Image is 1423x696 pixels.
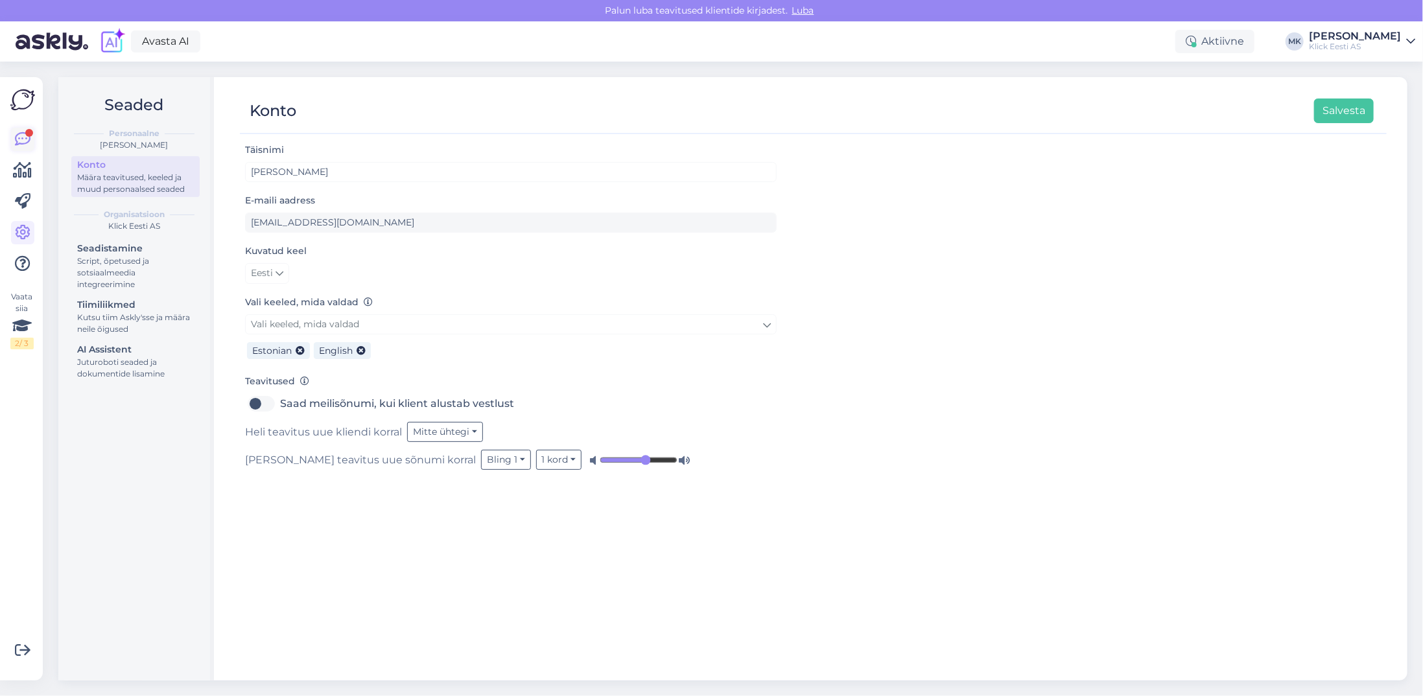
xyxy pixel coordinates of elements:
[245,162,777,182] input: Sisesta nimi
[536,450,582,470] button: 1 kord
[71,156,200,197] a: KontoMäära teavitused, keeled ja muud personaalsed seaded
[1286,32,1304,51] div: MK
[69,93,200,117] h2: Seaded
[788,5,818,16] span: Luba
[10,338,34,349] div: 2 / 3
[1309,41,1401,52] div: Klick Eesti AS
[10,87,35,112] img: Askly Logo
[1314,99,1374,123] button: Salvesta
[77,242,194,255] div: Seadistamine
[109,128,159,139] b: Personaalne
[252,345,292,356] span: Estonian
[251,318,359,330] span: Vali keeled, mida valdad
[99,28,126,55] img: explore-ai
[245,213,777,233] input: Sisesta e-maili aadress
[407,422,483,442] button: Mitte ühtegi
[77,298,194,312] div: Tiimiliikmed
[69,139,200,151] div: [PERSON_NAME]
[245,422,777,442] div: Heli teavitus uue kliendi korral
[104,209,165,220] b: Organisatsioon
[245,244,307,258] label: Kuvatud keel
[77,343,194,356] div: AI Assistent
[245,296,373,309] label: Vali keeled, mida valdad
[245,375,309,388] label: Teavitused
[1309,31,1401,41] div: [PERSON_NAME]
[481,450,531,470] button: Bling 1
[251,266,273,281] span: Eesti
[77,356,194,380] div: Juturoboti seaded ja dokumentide lisamine
[71,240,200,292] a: SeadistamineScript, õpetused ja sotsiaalmeedia integreerimine
[71,296,200,337] a: TiimiliikmedKutsu tiim Askly'sse ja määra neile õigused
[245,263,289,284] a: Eesti
[1309,31,1415,52] a: [PERSON_NAME]Klick Eesti AS
[245,143,284,157] label: Täisnimi
[69,220,200,232] div: Klick Eesti AS
[77,158,194,172] div: Konto
[319,345,353,356] span: English
[1175,30,1254,53] div: Aktiivne
[245,194,315,207] label: E-maili aadress
[280,393,514,414] label: Saad meilisõnumi, kui klient alustab vestlust
[250,99,296,123] div: Konto
[245,450,777,470] div: [PERSON_NAME] teavitus uue sõnumi korral
[77,312,194,335] div: Kutsu tiim Askly'sse ja määra neile õigused
[77,255,194,290] div: Script, õpetused ja sotsiaalmeedia integreerimine
[245,314,777,334] a: Vali keeled, mida valdad
[77,172,194,195] div: Määra teavitused, keeled ja muud personaalsed seaded
[71,341,200,382] a: AI AssistentJuturoboti seaded ja dokumentide lisamine
[131,30,200,52] a: Avasta AI
[10,291,34,349] div: Vaata siia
